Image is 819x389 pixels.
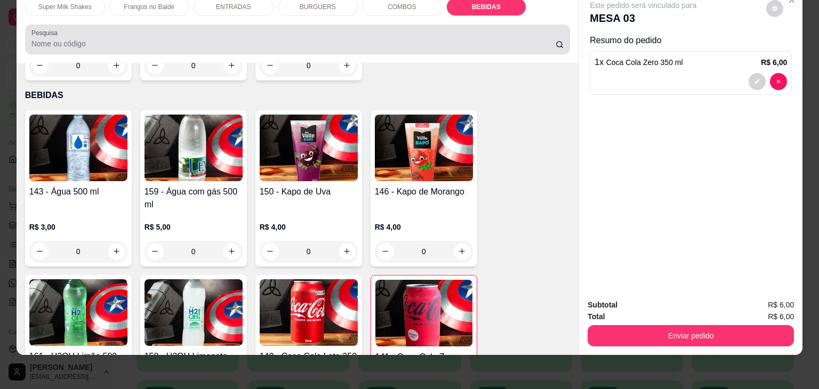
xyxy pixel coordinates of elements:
h4: 161 - H2OH Limão 500 ML [29,350,127,376]
h4: 146 - Kapo de Morango [375,185,473,198]
p: BEBIDAS [25,89,571,102]
img: product-image [375,280,472,346]
img: product-image [375,115,473,181]
button: increase-product-quantity [339,243,356,260]
h4: 159 - Água com gás 500 ml [144,185,243,211]
img: product-image [29,115,127,181]
h4: 150 - Kapo de Uva [260,185,358,198]
span: R$ 6,00 [768,311,794,322]
button: increase-product-quantity [108,243,125,260]
img: product-image [260,279,358,346]
button: Enviar pedido [588,325,794,346]
label: Pesquisa [31,28,61,37]
strong: Total [588,312,605,321]
button: increase-product-quantity [454,243,471,260]
p: Resumo do pedido [590,34,792,47]
h4: 158 - H2OH Limoneto 500 ml [144,350,243,376]
p: MESA 03 [590,11,696,26]
button: decrease-product-quantity [31,243,49,260]
button: decrease-product-quantity [262,243,279,260]
h4: 141 - Coca Cola Zero 350 ml [375,351,472,376]
button: decrease-product-quantity [749,73,766,90]
img: product-image [29,279,127,346]
p: ENTRADAS [216,3,251,11]
p: R$ 3,00 [29,222,127,232]
button: decrease-product-quantity [377,243,394,260]
p: BURGUERS [300,3,336,11]
img: product-image [260,115,358,181]
strong: Subtotal [588,301,617,309]
p: R$ 4,00 [260,222,358,232]
img: product-image [144,115,243,181]
p: Super Milk Shakes [38,3,92,11]
span: Coca Cola Zero 350 ml [606,58,683,67]
p: Frangos no Balde [124,3,174,11]
button: increase-product-quantity [223,243,240,260]
p: R$ 6,00 [761,57,787,68]
h4: 143 - Água 500 ml [29,185,127,198]
input: Pesquisa [31,38,556,49]
img: product-image [144,279,243,346]
button: decrease-product-quantity [770,73,787,90]
p: COMBOS [388,3,416,11]
p: R$ 5,00 [144,222,243,232]
h4: 140 - Coca Cola Lata 350 ml [260,350,358,376]
span: R$ 6,00 [768,299,794,311]
p: R$ 4,00 [375,222,473,232]
p: BEBIDAS [472,3,501,11]
button: decrease-product-quantity [147,243,164,260]
p: 1 x [595,56,682,69]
